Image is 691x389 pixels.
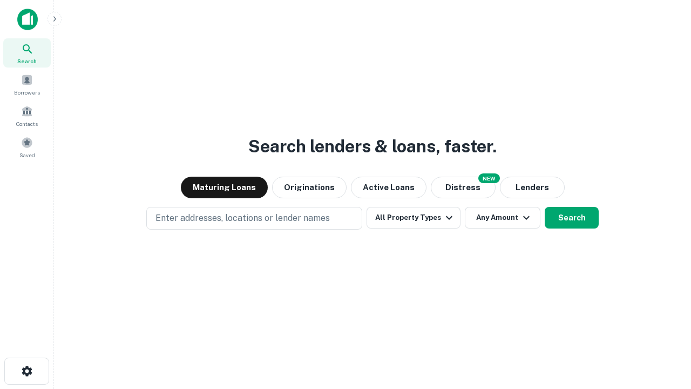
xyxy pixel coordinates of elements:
[478,173,500,183] div: NEW
[155,212,330,225] p: Enter addresses, locations or lender names
[3,132,51,162] a: Saved
[465,207,540,229] button: Any Amount
[351,177,426,198] button: Active Loans
[272,177,347,198] button: Originations
[637,303,691,354] iframe: Chat Widget
[19,151,35,159] span: Saved
[3,38,51,68] a: Search
[248,133,497,159] h3: Search lenders & loans, faster.
[14,88,40,97] span: Borrowers
[545,207,599,229] button: Search
[367,207,460,229] button: All Property Types
[146,207,362,230] button: Enter addresses, locations or lender names
[16,119,38,128] span: Contacts
[181,177,268,198] button: Maturing Loans
[3,101,51,130] a: Contacts
[500,177,565,198] button: Lenders
[431,177,496,198] button: Search distressed loans with lien and other non-mortgage details.
[17,9,38,30] img: capitalize-icon.png
[3,70,51,99] a: Borrowers
[17,57,37,65] span: Search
